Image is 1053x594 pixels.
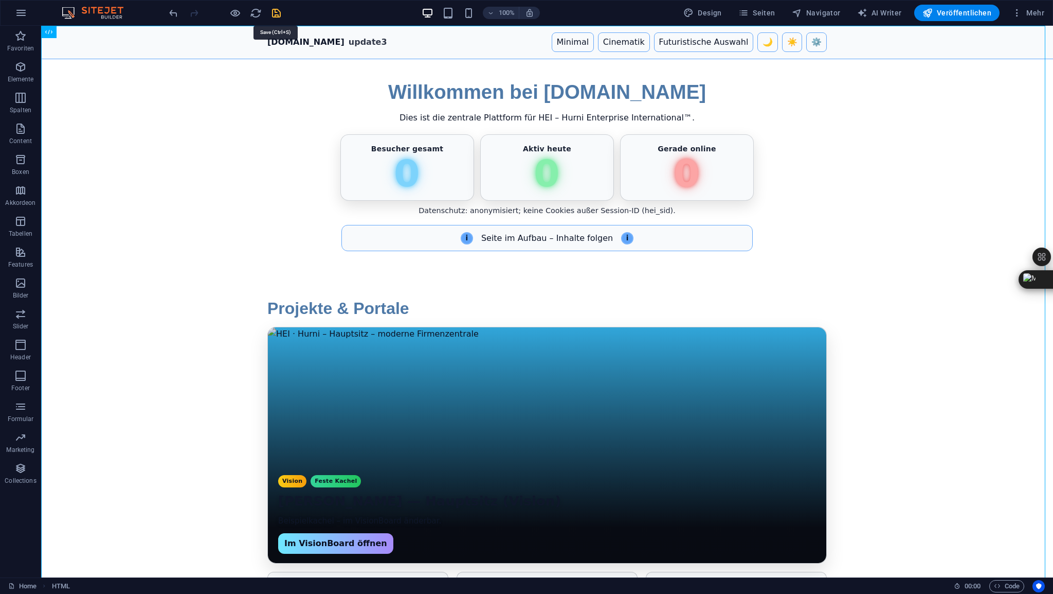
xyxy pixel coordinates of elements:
span: 00 00 [965,580,981,592]
div: Design (Strg+Alt+Y) [679,5,726,21]
button: Mehr [1008,5,1048,21]
button: Code [989,580,1024,592]
span: : [972,582,973,590]
button: reload [249,7,262,19]
button: Navigator [788,5,845,21]
i: Bei Größenänderung Zoomstufe automatisch an das gewählte Gerät anpassen. [525,8,534,18]
h6: Session-Zeit [954,580,981,592]
button: Usercentrics [1032,580,1045,592]
button: Seiten [734,5,779,21]
span: AI Writer [857,8,902,18]
button: 100% [483,7,519,19]
button: Design [679,5,726,21]
button: Veröffentlichen [914,5,1000,21]
button: AI Writer [853,5,906,21]
span: Seiten [738,8,775,18]
span: Code [994,580,1020,592]
span: Design [683,8,722,18]
h6: 100% [498,7,515,19]
span: Veröffentlichen [922,8,991,18]
button: save [270,7,282,19]
i: Seite neu laden [250,7,262,19]
span: Mehr [1012,8,1044,18]
span: Navigator [792,8,841,18]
